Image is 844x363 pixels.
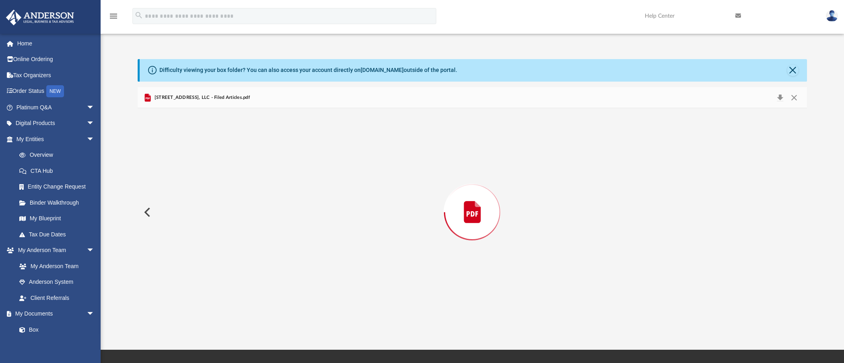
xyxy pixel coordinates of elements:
[6,51,107,68] a: Online Ordering
[11,322,99,338] a: Box
[87,242,103,259] span: arrow_drop_down
[4,10,76,25] img: Anderson Advisors Platinum Portal
[46,85,64,97] div: NEW
[138,201,155,224] button: Previous File
[134,11,143,20] i: search
[138,87,807,316] div: Preview
[11,258,99,274] a: My Anderson Team
[87,131,103,148] span: arrow_drop_down
[11,290,103,306] a: Client Referrals
[153,94,250,101] span: [STREET_ADDRESS], LLC - Filed Articles.pdf
[6,35,107,51] a: Home
[6,306,103,322] a: My Documentsarrow_drop_down
[11,226,107,242] a: Tax Due Dates
[87,99,103,116] span: arrow_drop_down
[6,83,107,100] a: Order StatusNEW
[787,92,801,103] button: Close
[11,163,107,179] a: CTA Hub
[6,242,103,258] a: My Anderson Teamarrow_drop_down
[11,147,107,163] a: Overview
[826,10,838,22] img: User Pic
[11,195,107,211] a: Binder Walkthrough
[361,67,404,73] a: [DOMAIN_NAME]
[6,131,107,147] a: My Entitiesarrow_drop_down
[87,306,103,322] span: arrow_drop_down
[11,211,103,227] a: My Blueprint
[87,115,103,132] span: arrow_drop_down
[11,179,107,195] a: Entity Change Request
[773,92,787,103] button: Download
[787,65,799,76] button: Close
[109,11,118,21] i: menu
[6,115,107,131] a: Digital Productsarrow_drop_down
[6,67,107,83] a: Tax Organizers
[6,99,107,115] a: Platinum Q&Aarrow_drop_down
[11,274,103,290] a: Anderson System
[159,66,457,74] div: Difficulty viewing your box folder? You can also access your account directly on outside of the p...
[109,15,118,21] a: menu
